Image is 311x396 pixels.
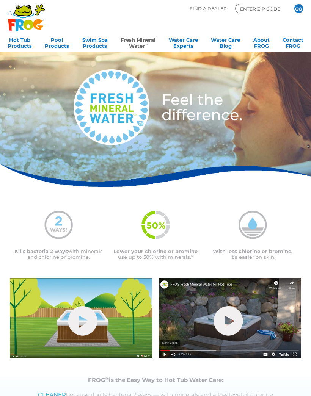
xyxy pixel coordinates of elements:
a: Hot TubProducts [8,34,32,50]
a: PoolProducts [45,34,69,50]
sup: ∞ [145,42,148,47]
sup: ® [105,376,109,381]
a: Water CareExperts [169,34,198,50]
input: GO [294,4,303,13]
a: Water CareBlog [211,34,240,50]
img: mineral-water-2-ways [44,211,73,239]
a: AboutFROG [253,34,270,50]
a: Swim SpaProducts [82,34,108,50]
p: it’s easier on skin. [204,249,301,260]
span: Lower your chlorine or bromine [113,248,198,254]
img: fresh-mineral-water-logo-medium [74,69,149,145]
img: mineral-water-less-chlorine [239,211,267,239]
img: fmw-hot-tub-cover-2 [159,278,301,358]
img: fmw-50percent-icon [141,211,170,239]
strong: FROG is the Easy Way to Hot Tub Water Care: [88,376,223,383]
p: with minerals and chlorine or bromine. [10,249,107,260]
input: Zip Code Form [239,5,285,12]
span: Kills bacteria 2 ways [14,248,68,254]
img: fmw-hot-tub-cover-1 [10,278,152,358]
span: With less chlorine or bromine, [213,248,292,254]
a: ContactFROG [283,34,303,50]
p: use up to 50% with minerals.* [107,249,204,260]
a: Fresh MineralWater∞ [121,34,155,50]
h3: Feel the difference. [162,92,285,122]
p: Find A Dealer [190,4,227,13]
